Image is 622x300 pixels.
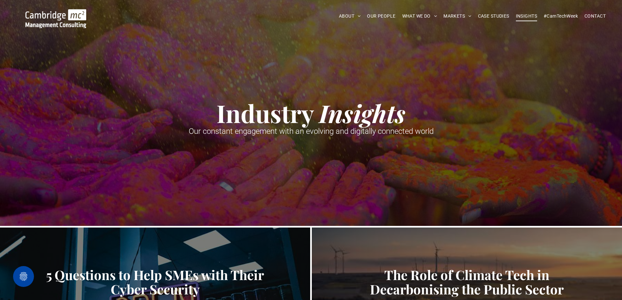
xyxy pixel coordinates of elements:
[364,11,399,21] a: OUR PEOPLE
[440,11,474,21] a: MARKETS
[25,9,86,28] img: Cambridge MC Logo, Procurement
[399,11,440,21] a: WHAT WE DO
[513,11,540,21] a: INSIGHTS
[319,97,328,129] strong: I
[540,11,581,21] a: #CamTechWeek
[5,268,305,296] a: 5 Questions to Help SMEs with Their Cyber Security
[328,97,406,129] strong: nsights
[189,127,434,136] span: Our constant engagement with an evolving and digitally connected world
[25,10,86,17] a: Your Business Transformed | Cambridge Management Consulting
[317,268,617,296] a: The Role of Climate Tech in Decarbonising the Public Sector
[581,11,609,21] a: CONTACT
[475,11,513,21] a: CASE STUDIES
[336,11,364,21] a: ABOUT
[216,97,313,129] strong: Industry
